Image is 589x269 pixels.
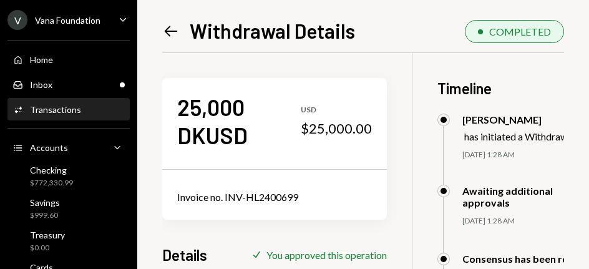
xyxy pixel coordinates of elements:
div: Home [30,54,53,65]
div: $772,330.99 [30,178,73,188]
div: Checking [30,165,73,175]
div: COMPLETED [489,26,551,37]
a: Checking$772,330.99 [7,161,130,191]
div: [PERSON_NAME] [462,114,575,125]
div: Invoice no. INV-HL2400699 [177,190,372,205]
div: Accounts [30,142,68,153]
div: USD [301,105,372,115]
div: $25,000.00 [301,120,372,137]
a: Accounts [7,136,130,159]
div: Vana Foundation [35,15,100,26]
a: Savings$999.60 [7,193,130,223]
div: Savings [30,197,60,208]
a: Treasury$0.00 [7,226,130,256]
div: 25,000 DKUSD [177,93,301,149]
h3: Details [162,245,207,265]
div: has initiated a Withdrawal [464,130,575,142]
div: Inbox [30,79,52,90]
a: Inbox [7,73,130,95]
div: $0.00 [30,243,65,253]
a: Home [7,48,130,71]
div: Transactions [30,104,81,115]
h1: Withdrawal Details [190,18,355,43]
div: V [7,10,27,30]
div: $999.60 [30,210,60,221]
div: Treasury [30,230,65,240]
div: You approved this operation [266,249,387,261]
a: Transactions [7,98,130,120]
